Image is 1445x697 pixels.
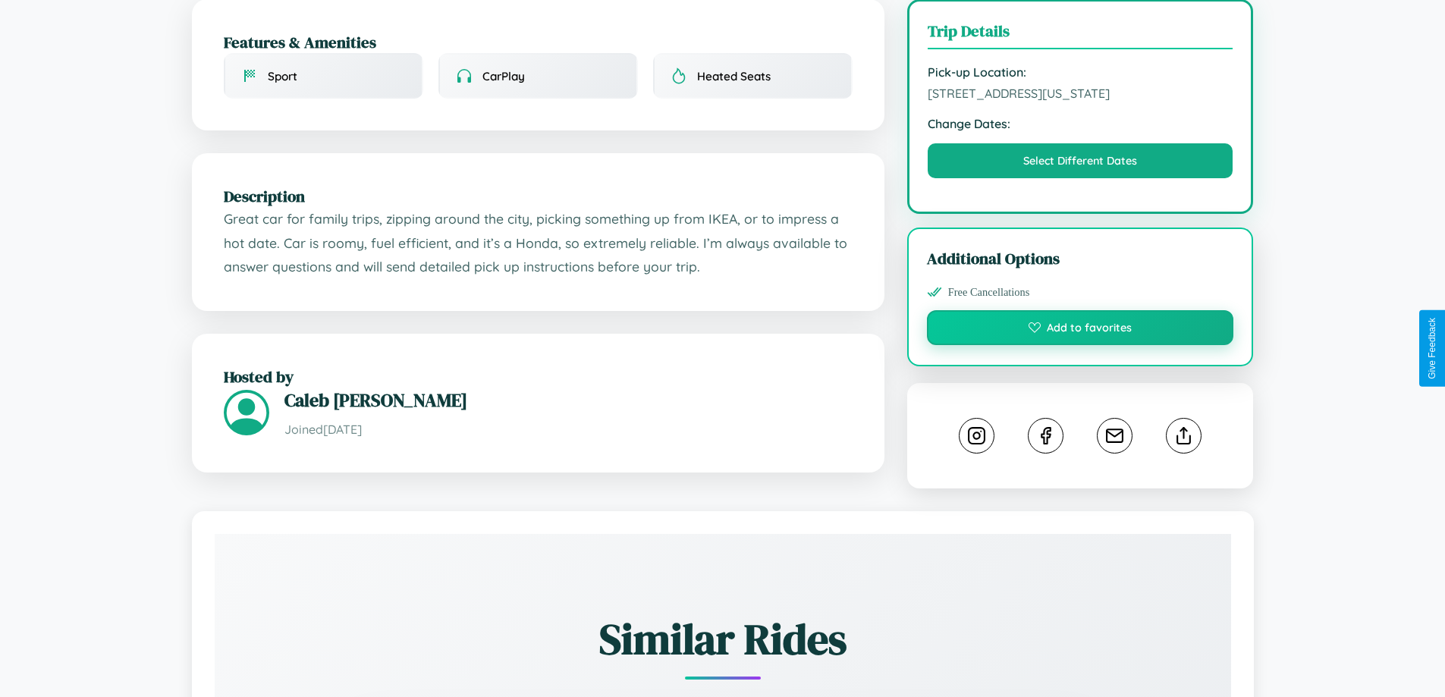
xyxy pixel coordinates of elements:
span: Free Cancellations [948,286,1030,299]
strong: Pick-up Location: [928,64,1233,80]
h2: Features & Amenities [224,31,853,53]
button: Select Different Dates [928,143,1233,178]
span: Heated Seats [697,69,771,83]
p: Joined [DATE] [284,419,853,441]
span: Sport [268,69,297,83]
strong: Change Dates: [928,116,1233,131]
h3: Additional Options [927,247,1234,269]
span: CarPlay [482,69,525,83]
button: Add to favorites [927,310,1234,345]
h2: Description [224,185,853,207]
span: [STREET_ADDRESS][US_STATE] [928,86,1233,101]
h2: Hosted by [224,366,853,388]
h2: Similar Rides [268,610,1178,668]
h3: Caleb [PERSON_NAME] [284,388,853,413]
div: Give Feedback [1427,318,1437,379]
h3: Trip Details [928,20,1233,49]
p: Great car for family trips, zipping around the city, picking something up from IKEA, or to impres... [224,207,853,279]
